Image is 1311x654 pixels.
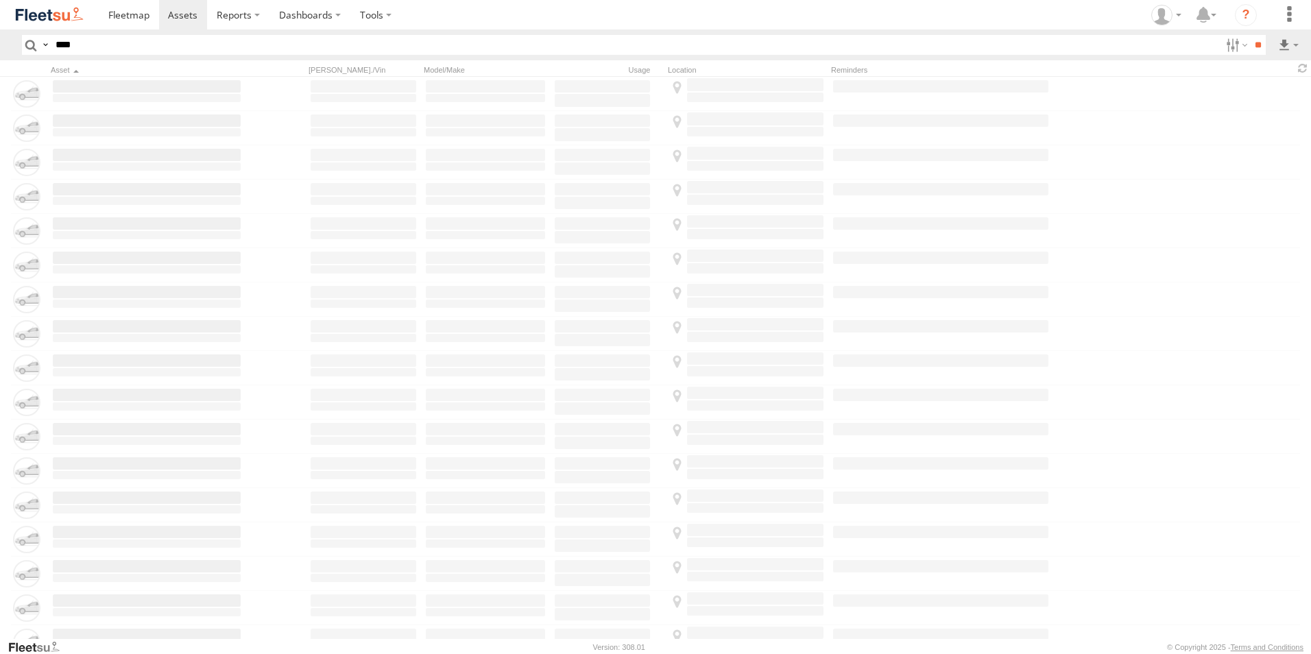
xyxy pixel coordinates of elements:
[1167,643,1303,651] div: © Copyright 2025 -
[8,640,71,654] a: Visit our Website
[1235,4,1257,26] i: ?
[553,65,662,75] div: Usage
[1277,35,1300,55] label: Export results as...
[1220,35,1250,55] label: Search Filter Options
[668,65,826,75] div: Location
[309,65,418,75] div: [PERSON_NAME]./Vin
[1146,5,1186,25] div: Taylor Hager
[424,65,547,75] div: Model/Make
[593,643,645,651] div: Version: 308.01
[1231,643,1303,651] a: Terms and Conditions
[51,65,243,75] div: Click to Sort
[40,35,51,55] label: Search Query
[1295,62,1311,75] span: Refresh
[831,65,1050,75] div: Reminders
[14,5,85,24] img: fleetsu-logo-horizontal.svg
